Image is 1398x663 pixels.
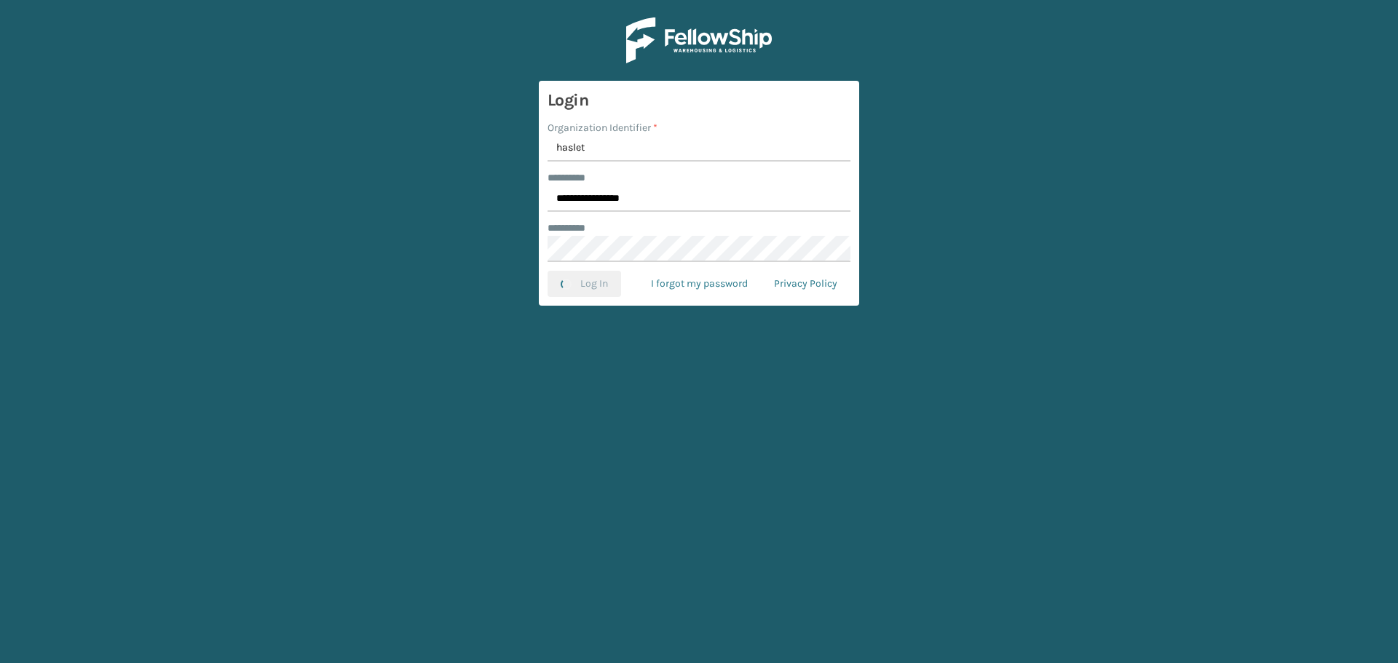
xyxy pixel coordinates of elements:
[548,120,657,135] label: Organization Identifier
[638,271,761,297] a: I forgot my password
[761,271,850,297] a: Privacy Policy
[626,17,772,63] img: Logo
[548,271,621,297] button: Log In
[548,90,850,111] h3: Login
